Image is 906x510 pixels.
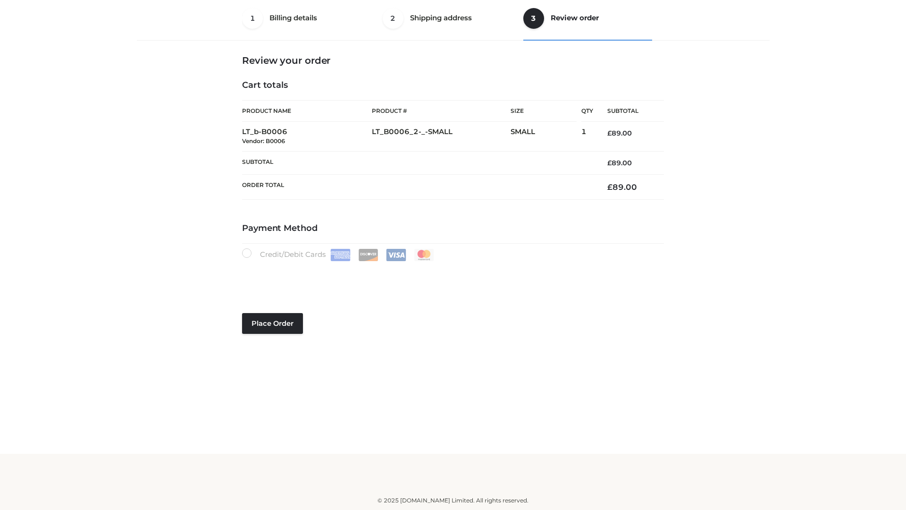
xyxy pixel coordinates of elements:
th: Subtotal [242,151,593,174]
button: Place order [242,313,303,334]
h4: Cart totals [242,80,664,91]
th: Size [511,101,577,122]
span: £ [607,182,612,192]
iframe: Secure payment input frame [240,259,662,294]
img: Visa [386,249,406,261]
h3: Review your order [242,55,664,66]
bdi: 89.00 [607,159,632,167]
small: Vendor: B0006 [242,137,285,144]
th: Order Total [242,175,593,200]
span: £ [607,159,612,167]
h4: Payment Method [242,223,664,234]
span: £ [607,129,612,137]
img: Amex [330,249,351,261]
th: Qty [581,100,593,122]
th: Product Name [242,100,372,122]
td: 1 [581,122,593,152]
bdi: 89.00 [607,182,637,192]
bdi: 89.00 [607,129,632,137]
th: Subtotal [593,101,664,122]
th: Product # [372,100,511,122]
div: © 2025 [DOMAIN_NAME] Limited. All rights reserved. [140,496,766,505]
td: SMALL [511,122,581,152]
img: Mastercard [414,249,434,261]
label: Credit/Debit Cards [242,248,435,261]
td: LT_B0006_2-_-SMALL [372,122,511,152]
td: LT_b-B0006 [242,122,372,152]
img: Discover [358,249,378,261]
